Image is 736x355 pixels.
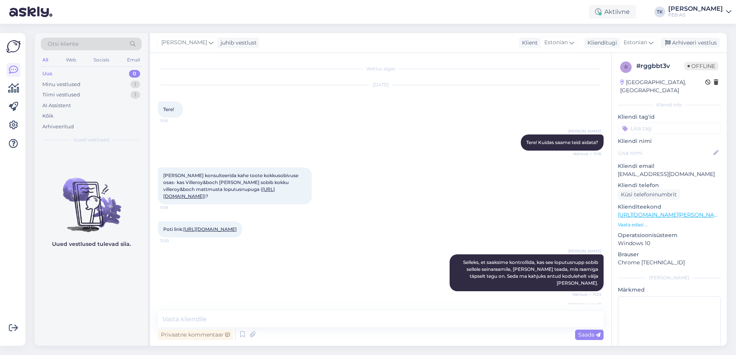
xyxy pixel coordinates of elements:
[668,6,731,18] a: [PERSON_NAME]FEB AS
[48,40,79,48] span: Otsi kliente
[568,248,601,254] span: [PERSON_NAME]
[654,7,665,17] div: TK
[572,151,601,157] span: Nähtud ✓ 11:16
[183,226,237,232] a: [URL][DOMAIN_NAME]
[41,55,50,65] div: All
[568,128,601,134] span: [PERSON_NAME]
[624,38,647,47] span: Estonian
[52,240,131,248] p: Uued vestlused tulevad siia.
[217,39,257,47] div: juhib vestlust
[624,64,628,70] span: r
[618,149,712,157] input: Lisa nimi
[618,181,721,189] p: Kliendi telefon
[163,106,174,112] span: Tere!
[684,62,718,70] span: Offline
[158,81,604,88] div: [DATE]
[618,250,721,259] p: Brauser
[64,55,78,65] div: Web
[618,239,721,247] p: Windows 10
[618,286,721,294] p: Märkmed
[618,113,721,121] p: Kliendi tag'id
[618,123,721,134] input: Lisa tag
[163,173,299,199] span: [PERSON_NAME] konsulteerida kahe toote kokkusobivuse osas- kas Villeroy&boch [PERSON_NAME] sobib ...
[160,238,189,244] span: 11:20
[130,91,140,99] div: 1
[160,118,189,124] span: 11:15
[42,81,80,88] div: Minu vestlused
[74,136,109,143] span: Uued vestlused
[161,38,207,47] span: [PERSON_NAME]
[618,259,721,267] p: Chrome [TECHNICAL_ID]
[578,331,601,338] span: Saada
[163,226,237,232] span: Poti link:
[42,102,71,109] div: AI Assistent
[42,123,74,131] div: Arhiveeritud
[668,12,723,18] div: FEB AS
[544,38,568,47] span: Estonian
[160,205,189,211] span: 11:19
[636,61,684,71] div: # rggbbt3v
[572,292,601,297] span: Nähtud ✓ 11:23
[129,70,140,78] div: 0
[618,189,680,200] div: Küsi telefoninumbrit
[618,231,721,239] p: Operatsioonisüsteem
[584,39,617,47] div: Klienditugi
[158,330,233,340] div: Privaatne kommentaar
[589,5,636,19] div: Aktiivne
[6,39,21,54] img: Askly Logo
[618,162,721,170] p: Kliendi email
[618,101,721,108] div: Kliendi info
[568,302,601,308] span: [PERSON_NAME]
[158,65,604,72] div: Vestlus algas
[668,6,723,12] div: [PERSON_NAME]
[125,55,142,65] div: Email
[618,211,724,218] a: [URL][DOMAIN_NAME][PERSON_NAME]
[42,91,80,99] div: Tiimi vestlused
[620,78,705,95] div: [GEOGRAPHIC_DATA], [GEOGRAPHIC_DATA]
[526,139,598,145] span: Tere! Kuidas saame teid aidata?
[35,164,148,233] img: No chats
[618,170,721,178] p: [EMAIL_ADDRESS][DOMAIN_NAME]
[618,274,721,281] div: [PERSON_NAME]
[618,203,721,211] p: Klienditeekond
[618,137,721,145] p: Kliendi nimi
[661,38,720,48] div: Arhiveeri vestlus
[130,81,140,88] div: 1
[42,70,52,78] div: Uus
[519,39,538,47] div: Klient
[618,221,721,228] p: Vaata edasi ...
[42,112,54,120] div: Kõik
[463,259,599,286] span: Selleks, et saaksime kontrollida, kas see loputusnupp sobib sellele seinaraamile, [PERSON_NAME] t...
[92,55,111,65] div: Socials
